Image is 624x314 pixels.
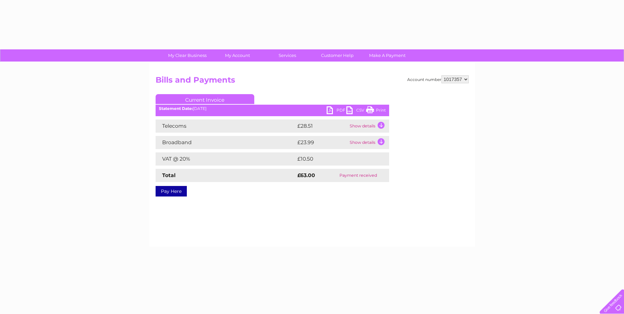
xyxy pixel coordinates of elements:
b: Statement Date: [159,106,193,111]
td: £23.99 [296,136,348,149]
a: My Clear Business [160,49,214,62]
td: £10.50 [296,152,375,166]
a: CSV [346,106,366,116]
h2: Bills and Payments [156,75,469,88]
td: Show details [348,136,389,149]
div: Account number [407,75,469,83]
a: Services [260,49,314,62]
td: Telecoms [156,119,296,133]
td: VAT @ 20% [156,152,296,166]
td: Broadband [156,136,296,149]
a: My Account [210,49,264,62]
td: Payment received [327,169,389,182]
div: [DATE] [156,106,389,111]
td: £28.51 [296,119,348,133]
a: Pay Here [156,186,187,196]
a: PDF [327,106,346,116]
strong: £63.00 [297,172,315,178]
td: Show details [348,119,389,133]
strong: Total [162,172,176,178]
a: Print [366,106,386,116]
a: Current Invoice [156,94,254,104]
a: Make A Payment [360,49,414,62]
a: Customer Help [310,49,364,62]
